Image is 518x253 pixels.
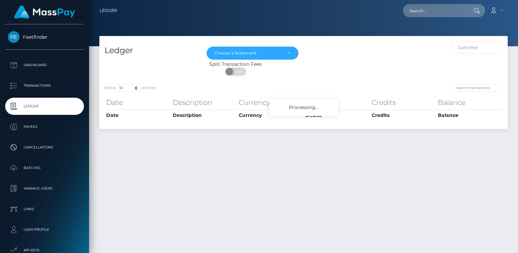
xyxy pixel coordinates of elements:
[229,68,246,75] span: OFF
[5,77,84,94] a: Transactions
[8,163,81,173] p: Batches
[8,81,81,91] p: Transactions
[8,31,20,43] img: Feetfinder
[5,34,84,40] span: Feetfinder
[5,159,84,177] a: Batches
[171,96,237,109] th: Description
[453,84,503,92] input: Search transactions
[5,221,84,238] a: User Profile
[5,98,84,115] a: Ledger
[100,3,117,18] a: Ledger
[370,110,436,121] th: Credits
[8,122,81,132] p: Payees
[8,60,81,70] p: Dashboard
[237,96,304,109] th: Currency
[104,84,156,92] label: Show entries
[5,180,84,197] a: Manage Users
[5,118,84,135] a: Payees
[436,110,503,121] th: Balance
[8,204,81,214] p: Links
[8,183,81,194] p: Manage Users
[14,5,75,19] img: MassPay Logo
[207,47,298,60] button: Choose a Statement
[116,84,142,92] select: Showentries
[8,101,81,111] p: Ledger
[269,99,338,116] div: Processing...
[5,57,84,74] a: Dashboard
[214,50,283,56] div: Choose a Statement
[104,96,171,109] th: Date
[370,96,436,109] th: Credits
[237,110,304,121] th: Currency
[171,110,237,121] th: Description
[452,41,500,54] input: Date filter
[5,139,84,156] a: Cancellations
[5,201,84,218] a: Links
[8,225,81,235] p: User Profile
[104,45,196,57] h4: Ledger
[436,96,503,109] th: Balance
[403,4,467,17] input: Search...
[104,110,171,121] th: Date
[99,61,372,68] div: Split Transaction Fees
[304,96,370,109] th: Debits
[8,142,81,153] p: Cancellations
